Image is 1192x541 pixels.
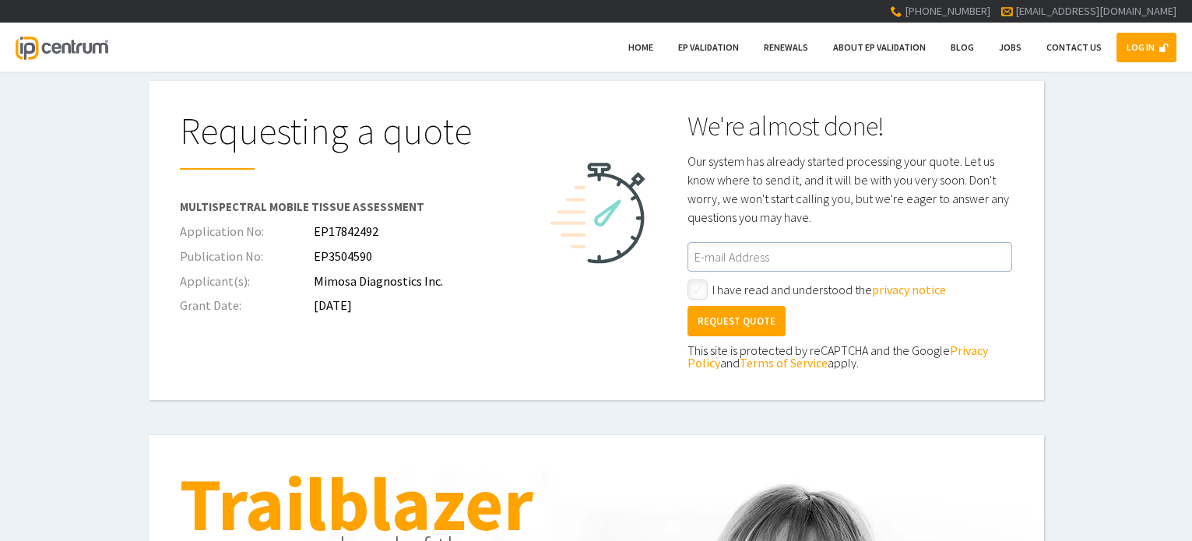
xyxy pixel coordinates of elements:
[833,41,926,53] span: About EP Validation
[764,41,808,53] span: Renewals
[314,223,378,241] span: EP17842492
[549,163,653,264] img: Stopwatch Image
[687,306,786,335] button: Request Quote
[1015,4,1176,18] a: [EMAIL_ADDRESS][DOMAIN_NAME]
[872,282,946,297] a: privacy notice
[687,242,1012,272] input: E-mail Address
[180,294,314,319] td: Grant Date:
[712,279,1012,300] label: I have read and understood the
[754,33,818,62] a: Renewals
[180,112,513,170] h1: Requesting a quote
[1036,33,1112,62] a: Contact Us
[941,33,984,62] a: Blog
[687,152,1012,227] p: Our system has already started processing your quote. Let us know where to send it, and it will b...
[314,297,352,314] span: [DATE]
[678,41,739,53] span: EP Validation
[823,33,936,62] a: About EP Validation
[618,33,663,62] a: Home
[314,273,443,290] span: Mimosa Diagnostics Inc.
[180,270,314,295] td: Applicant(s):
[628,41,653,53] span: Home
[180,245,314,270] td: Publication No:
[687,343,988,371] a: Privacy Policy
[951,41,974,53] span: Blog
[180,220,314,245] td: Application No:
[687,112,1012,139] div: We're almost done!
[740,355,828,371] a: Terms of Service
[16,23,107,72] a: IP Centrum
[180,198,424,216] span: MULTISPECTRAL MOBILE TISSUE ASSESSMENT
[999,41,1021,53] span: Jobs
[687,344,1012,369] div: This site is protected by reCAPTCHA and the Google and apply.
[989,33,1032,62] a: Jobs
[1046,41,1102,53] span: Contact Us
[668,33,749,62] a: EP Validation
[687,279,708,300] label: styled-checkbox
[314,248,372,265] span: EP3504590
[1116,33,1176,62] a: LOG IN
[905,4,990,18] span: [PHONE_NUMBER]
